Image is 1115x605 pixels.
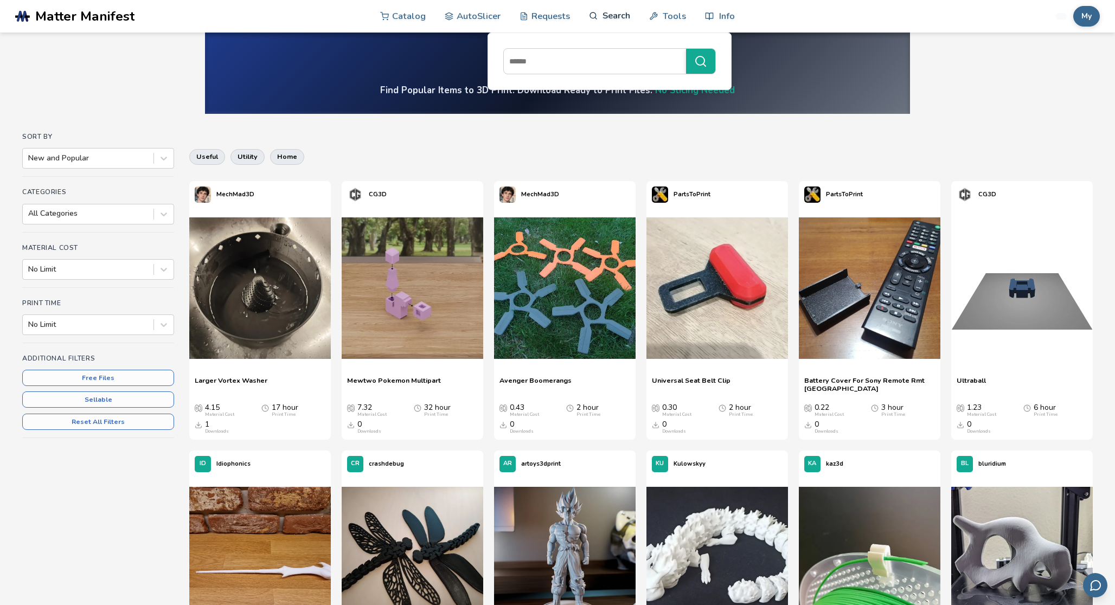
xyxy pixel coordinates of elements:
div: Print Time [881,412,905,417]
img: MechMad3D's profile [499,186,516,203]
div: 7.32 [357,403,387,417]
div: 4.15 [205,403,234,417]
div: Downloads [205,429,229,434]
div: 1.23 [967,403,996,417]
img: MechMad3D's profile [195,186,211,203]
div: 0.43 [510,403,539,417]
h4: Print Time [22,299,174,307]
img: PartsToPrint's profile [804,186,821,203]
p: PartsToPrint [826,189,863,200]
span: Downloads [499,420,507,429]
div: Print Time [424,412,448,417]
div: 0 [815,420,838,434]
div: Downloads [967,429,991,434]
div: 0 [357,420,381,434]
span: CR [351,460,360,467]
span: Average Cost [652,403,659,412]
div: Print Time [1034,412,1058,417]
div: 6 hour [1034,403,1058,417]
div: 3 hour [881,403,905,417]
a: MechMad3D's profileMechMad3D [189,181,260,208]
p: crashdebug [369,458,404,469]
div: Material Cost [205,412,234,417]
button: Sellable [22,391,174,408]
span: Average Cost [195,403,202,412]
span: ID [200,460,206,467]
div: 2 hour [729,403,753,417]
img: 1_Print_Preview [951,217,1093,359]
a: CG3D's profileCG3D [342,181,392,208]
input: No Limit [28,265,30,274]
span: Downloads [195,420,202,429]
button: home [270,149,304,164]
div: Material Cost [662,412,691,417]
input: All Categories [28,209,30,218]
img: PartsToPrint's profile [652,186,668,203]
span: Downloads [347,420,355,429]
button: Free Files [22,370,174,386]
span: Average Print Time [871,403,879,412]
a: PartsToPrint's profilePartsToPrint [799,181,868,208]
div: 0 [967,420,991,434]
span: Downloads [957,420,964,429]
a: Larger Vortex Washer [195,376,267,392]
div: Downloads [815,429,838,434]
input: No Limit [28,320,30,329]
div: 0 [510,420,534,434]
button: My [1073,6,1100,27]
p: CG3D [978,189,996,200]
a: Battery Cover For Sony Remote Rmt [GEOGRAPHIC_DATA] [804,376,935,392]
button: Reset All Filters [22,414,174,430]
div: Print Time [272,412,296,417]
a: Avenger Boomerangs [499,376,572,392]
h4: Categories [22,188,174,196]
div: 0.30 [662,403,691,417]
button: useful [189,149,225,164]
span: BL [961,460,969,467]
div: 1 [205,420,229,434]
p: MechMad3D [521,189,559,200]
p: bluridium [978,458,1006,469]
span: Downloads [652,420,659,429]
p: kaz3d [826,458,843,469]
span: Average Cost [957,403,964,412]
p: artoys3dprint [521,458,561,469]
a: Universal Seat Belt Clip [652,376,730,392]
a: Ultraball [957,376,986,392]
a: MechMad3D's profileMechMad3D [494,181,565,208]
span: KA [808,460,816,467]
div: 0 [662,420,686,434]
p: PartsToPrint [674,189,710,200]
span: Average Print Time [261,403,269,412]
div: 2 hour [576,403,600,417]
input: New and Popular [28,154,30,163]
div: Material Cost [357,412,387,417]
p: MechMad3D [216,189,254,200]
span: Average Cost [499,403,507,412]
span: Matter Manifest [35,9,134,24]
span: Average Print Time [719,403,726,412]
span: KU [656,460,664,467]
img: CG3D's profile [957,186,973,203]
div: Downloads [662,429,686,434]
span: AR [503,460,512,467]
img: CG3D's profile [347,186,363,203]
span: Average Print Time [566,403,574,412]
div: Print Time [729,412,753,417]
a: CG3D's profileCG3D [951,181,1002,208]
span: Average Print Time [414,403,421,412]
div: 17 hour [272,403,298,417]
div: Downloads [357,429,381,434]
div: Print Time [576,412,600,417]
a: 1_Print_Preview [951,208,1093,371]
p: CG3D [369,189,387,200]
button: utility [230,149,265,164]
div: 0.22 [815,403,844,417]
button: Send feedback via email [1083,573,1107,597]
span: Downloads [804,420,812,429]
